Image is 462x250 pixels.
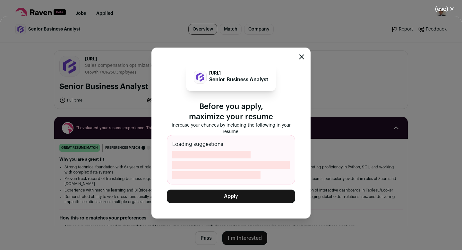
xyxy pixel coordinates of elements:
[194,71,206,84] img: b122a7f1e91679838a5c218b84b320f002a45d58cadc3c39d4179e42c4ef7691.jpg
[167,122,295,135] p: Increase your chances by including the following in your resume:
[209,76,268,84] p: Senior Business Analyst
[167,102,295,122] p: Before you apply, maximize your resume
[427,2,462,16] button: Close modal
[167,190,295,203] button: Apply
[167,135,295,184] div: Loading suggestions
[299,54,304,59] button: Close modal
[209,71,268,76] p: [URL]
